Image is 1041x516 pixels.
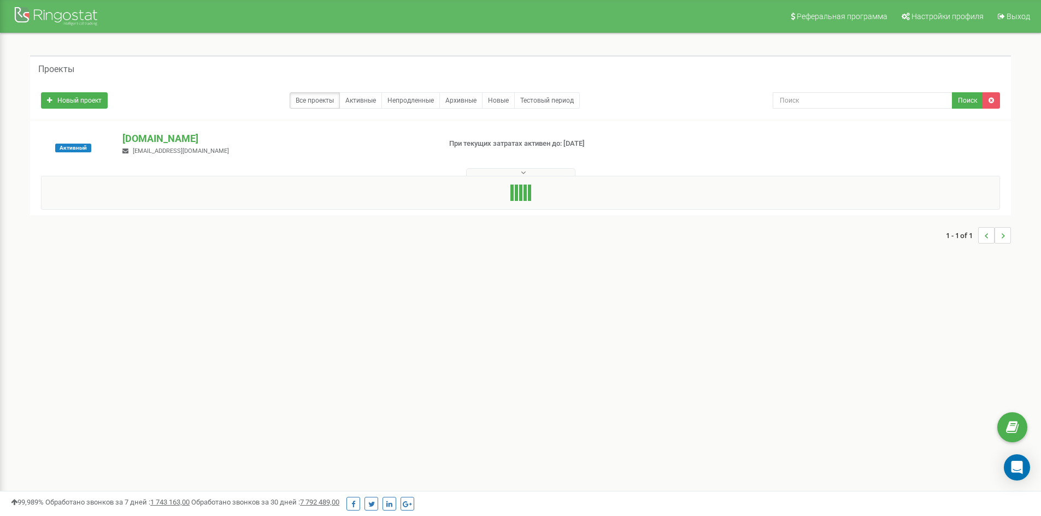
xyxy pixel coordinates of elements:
nav: ... [946,216,1011,254]
p: [DOMAIN_NAME] [122,132,431,146]
div: Open Intercom Messenger [1004,454,1030,481]
span: [EMAIL_ADDRESS][DOMAIN_NAME] [133,147,229,155]
u: 1 743 163,00 [150,498,190,506]
a: Тестовый период [514,92,580,109]
span: Обработано звонков за 30 дней : [191,498,339,506]
u: 7 792 489,00 [300,498,339,506]
p: При текущих затратах активен до: [DATE] [449,139,677,149]
a: Новые [482,92,515,109]
span: 1 - 1 of 1 [946,227,978,244]
a: Непродленные [381,92,440,109]
a: Все проекты [290,92,340,109]
h5: Проекты [38,64,74,74]
a: Новый проект [41,92,108,109]
a: Активные [339,92,382,109]
span: Выход [1007,12,1030,21]
span: Настройки профиля [911,12,984,21]
span: Активный [55,144,91,152]
a: Архивные [439,92,483,109]
button: Поиск [952,92,983,109]
span: Обработано звонков за 7 дней : [45,498,190,506]
span: Реферальная программа [797,12,887,21]
span: 99,989% [11,498,44,506]
input: Поиск [773,92,952,109]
